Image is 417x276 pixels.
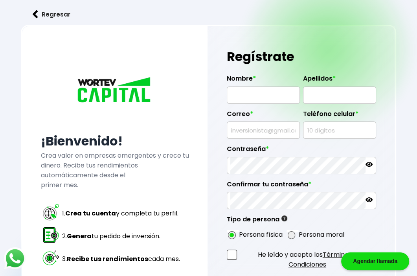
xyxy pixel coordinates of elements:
p: He leído y acepto los [239,250,376,269]
img: paso 3 [42,248,60,267]
img: logo_wortev_capital [75,76,154,105]
h1: Regístrate [227,45,376,68]
td: 3. cada mes. [61,248,180,270]
label: Persona física [239,230,283,239]
input: 10 dígitos [307,122,373,138]
img: gfR76cHglkPwleuBLjWdxeZVvX9Wp6JBDmjRYY8JYDQn16A2ICN00zLTgIroGa6qie5tIuWH7V3AapTKqzv+oMZsGfMUqL5JM... [281,215,287,221]
label: Teléfono celular [303,110,376,122]
h2: ¡Bienvenido! [40,132,189,151]
label: Nombre [227,75,300,86]
input: inversionista@gmail.com [230,122,296,138]
img: flecha izquierda [33,10,38,18]
a: flecha izquierdaRegresar [21,4,396,25]
label: Confirmar tu contraseña [227,180,376,192]
label: Contraseña [227,145,376,157]
label: Correo [227,110,300,122]
strong: Crea tu cuenta [65,209,116,218]
label: Apellidos [303,75,376,86]
strong: Recibe tus rendimientos [66,254,148,263]
label: Tipo de persona [227,215,287,227]
img: paso 1 [42,203,60,221]
div: Agendar llamada [341,252,409,270]
p: Crea valor en empresas emergentes y crece tu dinero. Recibe tus rendimientos automáticamente desd... [40,151,189,190]
button: Regresar [21,4,82,25]
td: 1. y completa tu perfil. [61,202,180,224]
img: paso 2 [42,226,60,244]
img: logos_whatsapp-icon.242b2217.svg [4,247,26,269]
a: Términos y Condiciones [288,250,357,269]
td: 2. tu pedido de inversión. [61,225,180,247]
label: Persona moral [299,230,344,239]
strong: Genera [66,232,91,241]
